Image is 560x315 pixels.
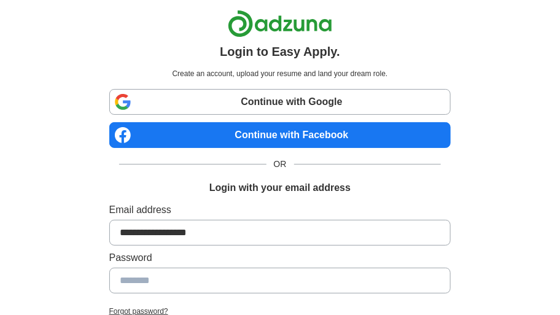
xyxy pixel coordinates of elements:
[209,181,351,195] h1: Login with your email address
[228,10,332,37] img: Adzuna logo
[266,158,294,171] span: OR
[109,203,451,217] label: Email address
[109,251,451,265] label: Password
[112,68,449,79] p: Create an account, upload your resume and land your dream role.
[109,89,451,115] a: Continue with Google
[220,42,340,61] h1: Login to Easy Apply.
[109,122,451,148] a: Continue with Facebook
